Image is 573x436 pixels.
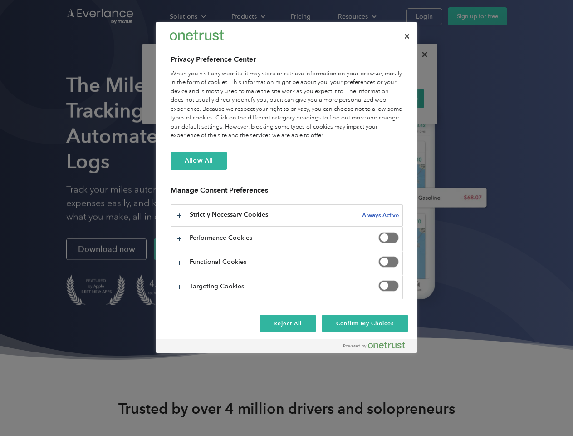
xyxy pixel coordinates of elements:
[156,22,417,353] div: Privacy Preference Center
[171,54,403,65] h2: Privacy Preference Center
[260,315,316,332] button: Reject All
[171,152,227,170] button: Allow All
[343,342,405,349] img: Powered by OneTrust Opens in a new Tab
[170,30,224,40] img: Everlance
[343,342,412,353] a: Powered by OneTrust Opens in a new Tab
[322,315,408,332] button: Confirm My Choices
[170,26,224,45] div: Everlance
[171,186,403,200] h3: Manage Consent Preferences
[171,69,403,140] div: When you visit any website, it may store or retrieve information on your browser, mostly in the f...
[397,26,417,46] button: Close
[156,22,417,353] div: Preference center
